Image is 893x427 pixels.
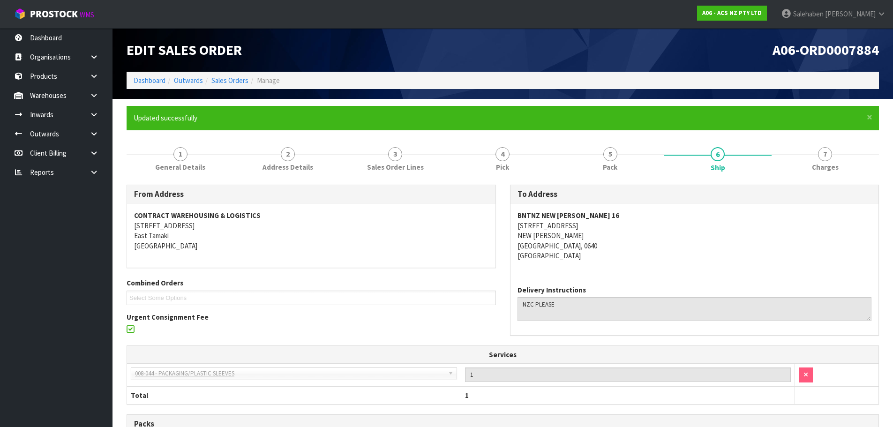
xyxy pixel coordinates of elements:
span: 3 [388,147,402,161]
span: 5 [603,147,617,161]
span: Pack [603,162,617,172]
small: WMS [80,10,94,19]
a: A06 - ACS NZ PTY LTD [697,6,767,21]
h3: From Address [134,190,488,199]
span: Pick [496,162,509,172]
span: 7 [818,147,832,161]
label: Urgent Consignment Fee [127,312,209,322]
strong: A06 - ACS NZ PTY LTD [702,9,762,17]
span: 008-044 - PACKAGING/PLASTIC SLEEVES [135,368,444,379]
th: Services [127,346,878,364]
span: ProStock [30,8,78,20]
span: × [867,111,872,124]
address: [STREET_ADDRESS] NEW [PERSON_NAME] [GEOGRAPHIC_DATA], 0640 [GEOGRAPHIC_DATA] [518,210,872,261]
span: 2 [281,147,295,161]
span: Edit Sales Order [127,41,242,59]
span: General Details [155,162,205,172]
span: Ship [711,163,725,172]
img: cube-alt.png [14,8,26,20]
span: Charges [812,162,839,172]
span: [PERSON_NAME] [825,9,876,18]
a: Outwards [174,76,203,85]
span: 4 [495,147,510,161]
span: A06-ORD0007884 [773,41,879,59]
span: Updated successfully [134,113,197,122]
strong: BNTNZ NEW [PERSON_NAME] 16 [518,211,619,220]
span: 1 [173,147,188,161]
strong: CONTRACT WAREHOUSING & LOGISTICS [134,211,261,220]
a: Sales Orders [211,76,248,85]
span: Address Details [263,162,313,172]
span: Sales Order Lines [367,162,424,172]
span: Salehaben [793,9,824,18]
span: 1 [465,391,469,400]
label: Combined Orders [127,278,183,288]
address: [STREET_ADDRESS] East Tamaki [GEOGRAPHIC_DATA] [134,210,488,251]
th: Total [127,386,461,404]
span: 6 [711,147,725,161]
h3: To Address [518,190,872,199]
span: Manage [257,76,280,85]
label: Delivery Instructions [518,285,586,295]
a: Dashboard [134,76,165,85]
